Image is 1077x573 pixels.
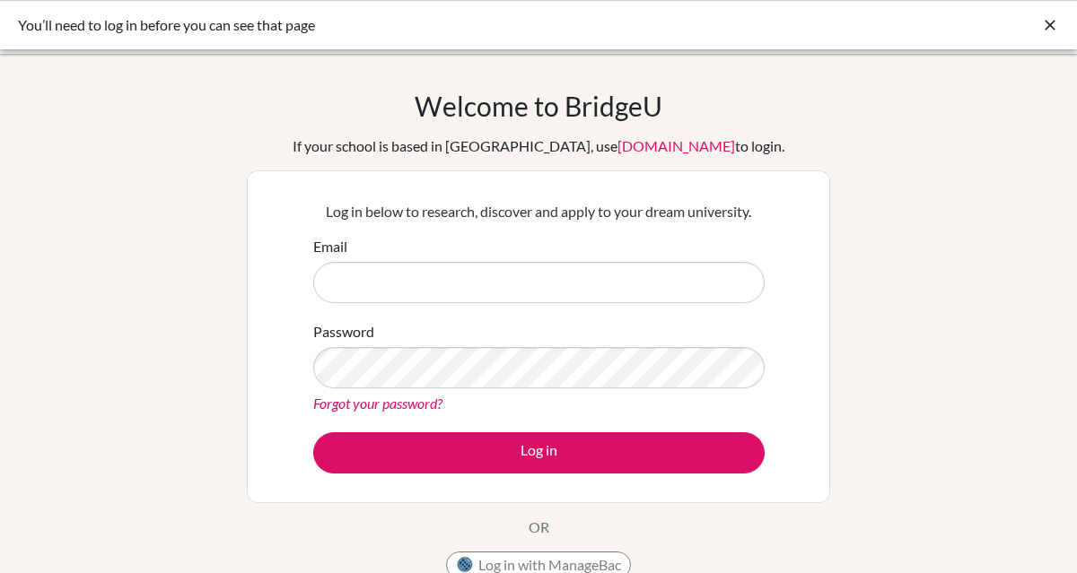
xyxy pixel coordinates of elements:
a: Forgot your password? [313,395,442,412]
button: Log in [313,432,765,473]
label: Email [313,236,347,257]
p: OR [529,517,549,538]
div: If your school is based in [GEOGRAPHIC_DATA], use to login. [293,135,784,157]
a: [DOMAIN_NAME] [617,137,735,154]
label: Password [313,321,374,343]
h1: Welcome to BridgeU [415,90,662,122]
div: You’ll need to log in before you can see that page [18,14,790,36]
p: Log in below to research, discover and apply to your dream university. [313,201,765,222]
